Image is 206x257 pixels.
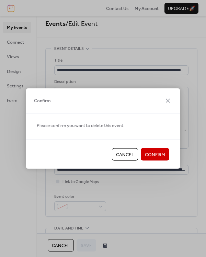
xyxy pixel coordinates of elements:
span: Confirm [145,151,165,158]
button: Cancel [112,148,138,161]
span: Confirm [34,97,51,104]
span: Cancel [116,151,134,158]
span: Please confirm you want to delete this event. [37,122,124,129]
button: Confirm [141,148,169,161]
